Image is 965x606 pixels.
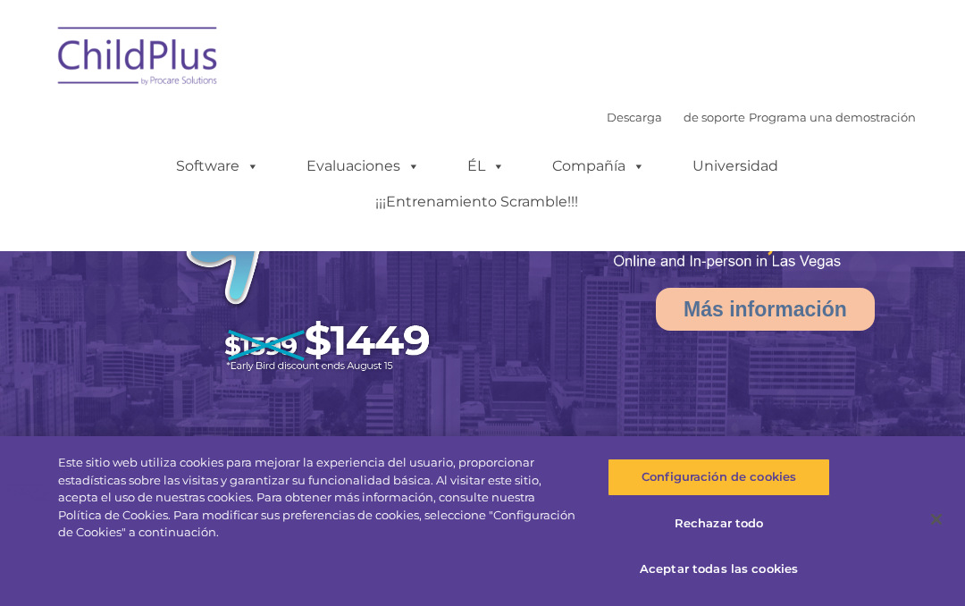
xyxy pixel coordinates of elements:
a: de soporte [684,110,745,124]
button: Cerca [917,500,956,539]
a: Programa una demostración [749,110,916,124]
font: Rechazar todo [675,516,764,530]
a: ÉL [449,148,523,184]
font: Compañía [552,157,625,174]
a: Compañía [534,148,663,184]
font: | [745,110,749,124]
font: ÉL [467,157,485,174]
a: Universidad [675,148,796,184]
font: Más información [684,298,847,321]
a: ¡¡¡Entrenamiento Scramble!!! [357,184,596,220]
a: Evaluaciones [289,148,438,184]
button: Configuración de cookies [608,459,829,496]
img: ChildPlus de Procare Solutions [49,14,228,104]
font: Configuración de cookies [642,469,796,484]
a: Software [158,148,277,184]
font: Universidad [692,157,778,174]
font: Software [176,157,239,174]
font: Evaluaciones [306,157,400,174]
font: Este sitio web utiliza cookies para mejorar la experiencia del usuario, proporcionar estadísticas... [58,455,575,539]
a: Descarga [607,110,662,124]
button: Rechazar todo [608,505,829,543]
font: Aceptar todas las cookies [640,561,798,576]
button: Aceptar todas las cookies [608,551,829,588]
font: ¡¡¡Entrenamiento Scramble!!! [375,193,578,210]
a: Más información [656,288,875,331]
